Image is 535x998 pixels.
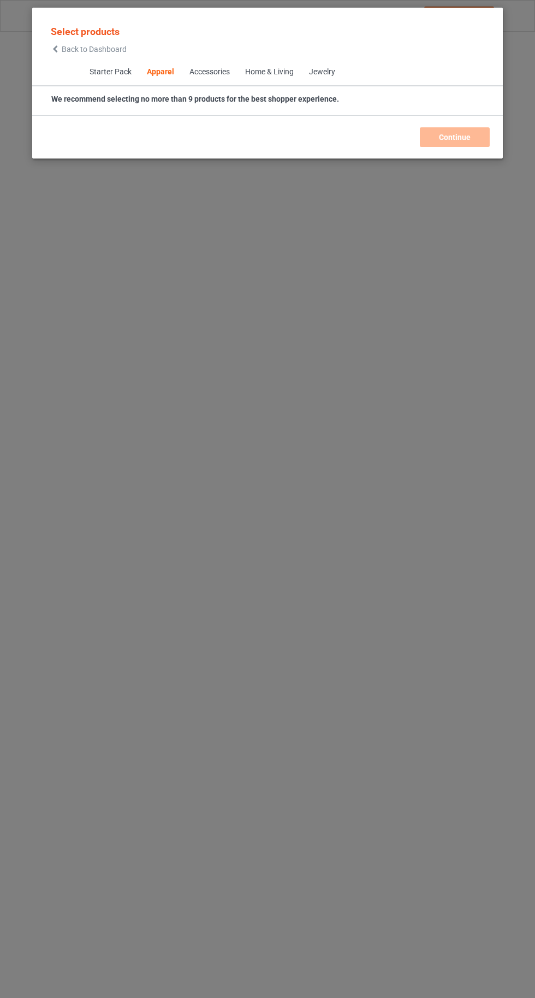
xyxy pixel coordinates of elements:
[245,67,293,78] div: Home & Living
[51,95,339,103] strong: We recommend selecting no more than 9 products for the best shopper experience.
[189,67,229,78] div: Accessories
[51,26,120,37] span: Select products
[146,67,174,78] div: Apparel
[308,67,335,78] div: Jewelry
[62,45,127,54] span: Back to Dashboard
[81,59,139,85] span: Starter Pack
